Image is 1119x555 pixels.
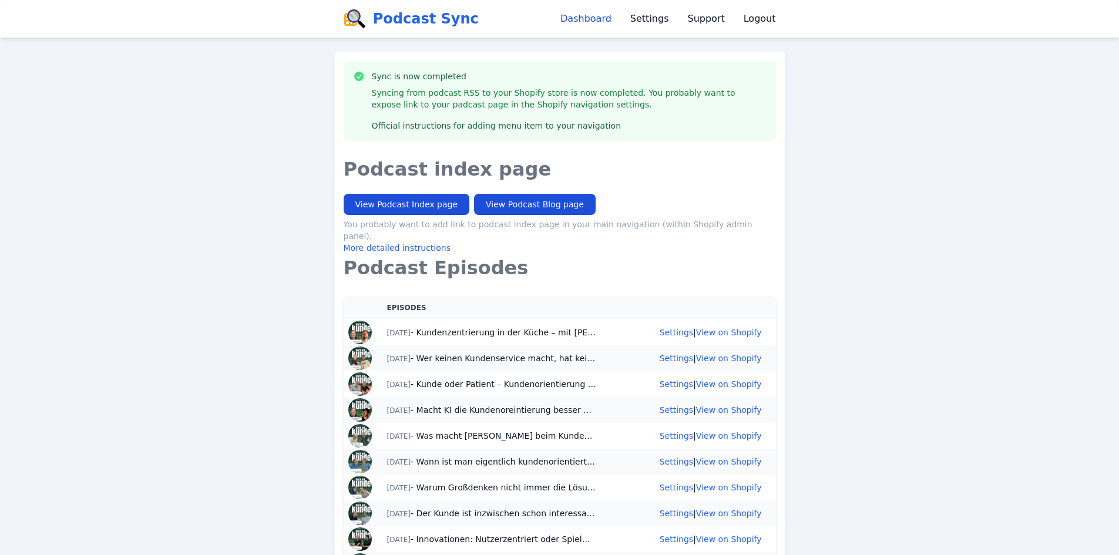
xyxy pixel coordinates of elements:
[387,536,411,544] span: [DATE]
[372,70,767,82] h3: Sync is now completed
[744,12,776,26] a: Logout
[611,397,776,423] td: |
[344,9,479,28] a: Podcast Sync
[348,321,372,344] img: 43557814-1756913998483-ed29148fde3d2.jpg
[696,483,762,492] a: View on Shopify
[344,218,776,254] div: You probably want to add link to podcast index page in your main navigation (within Shopify admin...
[687,12,724,26] a: Support
[348,424,372,448] img: 43557814-1753807413865-947476f7b70a4.jpg
[344,194,470,215] a: View Podcast Index page
[696,328,762,337] a: View on Shopify
[611,449,776,475] td: |
[387,355,411,363] span: [DATE]
[373,9,479,28] span: Podcast Sync
[373,475,611,500] td: - Warum Großdenken nicht immer die Lösung ist mit [PERSON_NAME]
[660,328,693,337] a: Settings
[373,397,611,423] td: - Macht KI die Kundenoreintierung besser mit [PERSON_NAME]
[373,423,611,449] td: - Was macht [PERSON_NAME] beim Kunden richtig mit [PERSON_NAME]
[348,372,372,396] img: 43557814-1755019474509-8ba6c77fc6f4c.jpg
[660,431,693,440] a: Settings
[611,371,776,397] td: |
[373,500,611,526] td: - Der Kunde ist inzwischen schon interessant mit [PERSON_NAME]
[660,509,693,518] a: Settings
[660,534,693,544] a: Settings
[344,243,451,253] a: More detailed instructions
[611,526,776,552] td: |
[348,502,372,525] img: 43557814-1751898622533-0f9e5438be002.jpg
[696,534,762,544] a: View on Shopify
[348,527,372,551] img: 43557814-1751452479265-5b5afaedbb648.jpg
[660,354,693,363] a: Settings
[387,381,411,389] span: [DATE]
[696,431,762,440] a: View on Shopify
[611,345,776,371] td: |
[696,509,762,518] a: View on Shopify
[611,500,776,526] td: |
[387,406,411,415] span: [DATE]
[696,457,762,466] a: View on Shopify
[387,329,411,337] span: [DATE]
[348,398,372,422] img: 43557814-1754037557114-b2d7427c15497.jpg
[373,345,611,371] td: - Wer keinen Kundenservice macht, hat keinen Bock auf [PERSON_NAME] mit [PERSON_NAME]
[611,423,776,449] td: |
[373,449,611,475] td: - Wann ist man eigentlich kundenorientiert mit [PERSON_NAME]
[348,476,372,499] img: 43557814-1752572083993-83a10a3ebe2f8.jpg
[373,319,611,345] td: - Kundenzentrierung in der Küche – mit [PERSON_NAME]
[348,450,372,473] img: 43557814-1753191718374-9e63a509b519e.jpg
[344,254,776,282] h1: Podcast Episodes
[344,155,776,183] h1: Podcast index page
[372,87,767,110] p: Syncing from podcast RSS to your Shopify store is now completed. You probably want to expose link...
[660,405,693,415] a: Settings
[560,12,611,26] a: Dashboard
[348,347,372,370] img: 43557814-1755862501558-291dbc20ad6dd.jpg
[630,12,669,26] a: Settings
[373,296,611,319] th: Episodes
[367,117,626,134] a: Official instructions for adding menu item to your navigation
[373,371,611,397] td: - Kunde oder Patient – Kundenorientierung in der Pharmazie mit [PERSON_NAME]
[373,526,611,552] td: - Innovationen: Nutzerzentriert oder Spielwiese für Freaks? - mit [PERSON_NAME]
[387,458,411,466] span: [DATE]
[387,510,411,518] span: [DATE]
[660,457,693,466] a: Settings
[696,354,762,363] a: View on Shopify
[611,475,776,500] td: |
[611,319,776,345] td: |
[474,194,596,215] a: View Podcast Blog page
[344,9,366,28] img: logo-d6353d82961d4b277a996a0a8fdf87ac71be1fddf08234e77692563490a7b2fc.svg
[660,379,693,389] a: Settings
[696,405,762,415] a: View on Shopify
[387,432,411,440] span: [DATE]
[660,483,693,492] a: Settings
[696,379,762,389] a: View on Shopify
[387,484,411,492] span: [DATE]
